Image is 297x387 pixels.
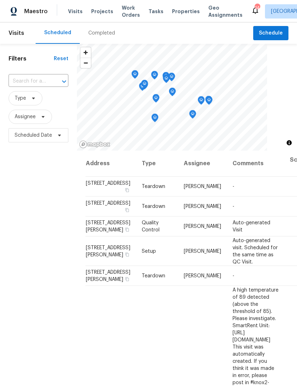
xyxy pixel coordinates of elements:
[227,151,284,177] th: Comments
[131,70,139,81] div: Map marker
[15,113,36,120] span: Assignee
[152,94,160,105] div: Map marker
[142,184,165,189] span: Teardown
[178,151,227,177] th: Assignee
[54,55,68,62] div: Reset
[9,25,24,41] span: Visits
[86,201,130,206] span: [STREET_ADDRESS]
[80,47,91,58] button: Zoom in
[184,224,221,229] span: [PERSON_NAME]
[142,204,165,209] span: Teardown
[86,245,130,257] span: [STREET_ADDRESS][PERSON_NAME]
[184,204,221,209] span: [PERSON_NAME]
[233,220,270,232] span: Auto-generated Visit
[141,80,148,91] div: Map marker
[15,132,52,139] span: Scheduled Date
[151,71,158,82] div: Map marker
[80,58,91,68] button: Zoom out
[9,55,54,62] h1: Filters
[189,110,196,121] div: Map marker
[88,30,115,37] div: Completed
[142,249,156,253] span: Setup
[59,77,69,87] button: Open
[233,273,234,278] span: -
[148,9,163,14] span: Tasks
[233,184,234,189] span: -
[253,26,288,41] button: Schedule
[208,4,243,19] span: Geo Assignments
[205,96,213,107] div: Map marker
[285,138,293,147] button: Toggle attribution
[77,44,267,151] canvas: Map
[139,82,146,93] div: Map marker
[168,73,175,84] div: Map marker
[24,8,48,15] span: Maestro
[259,29,283,38] span: Schedule
[163,74,170,85] div: Map marker
[9,76,48,87] input: Search for an address...
[255,4,260,11] div: 14
[233,238,278,264] span: Auto-generated visit. Scheduled for the same time as QC Visit.
[124,276,130,282] button: Copy Address
[86,220,130,232] span: [STREET_ADDRESS][PERSON_NAME]
[233,204,234,209] span: -
[287,139,291,147] span: Toggle attribution
[136,151,178,177] th: Type
[85,151,136,177] th: Address
[184,273,221,278] span: [PERSON_NAME]
[172,8,200,15] span: Properties
[15,95,26,102] span: Type
[124,251,130,257] button: Copy Address
[151,114,158,125] div: Map marker
[184,249,221,253] span: [PERSON_NAME]
[169,88,176,99] div: Map marker
[68,8,83,15] span: Visits
[122,4,140,19] span: Work Orders
[44,29,71,36] div: Scheduled
[142,273,165,278] span: Teardown
[86,270,130,282] span: [STREET_ADDRESS][PERSON_NAME]
[124,207,130,213] button: Copy Address
[124,226,130,233] button: Copy Address
[91,8,113,15] span: Projects
[198,96,205,107] div: Map marker
[124,187,130,193] button: Copy Address
[142,220,160,232] span: Quality Control
[162,72,170,83] div: Map marker
[79,140,110,148] a: Mapbox homepage
[86,181,130,186] span: [STREET_ADDRESS]
[184,184,221,189] span: [PERSON_NAME]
